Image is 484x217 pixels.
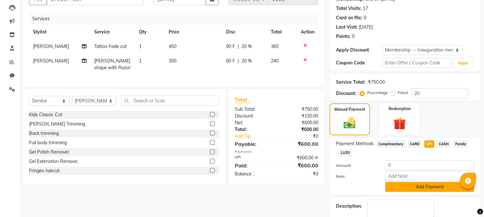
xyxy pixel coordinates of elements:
span: 450 [169,43,176,49]
span: | [238,43,239,50]
div: ₹750.00 [368,79,385,86]
img: _gift.svg [390,116,410,131]
label: Fixed [398,90,408,96]
div: ₹600.00 [277,162,323,169]
div: 17 [363,5,368,12]
th: Service [90,25,135,39]
input: Add Note [385,171,474,181]
div: Coupon Code [336,60,382,66]
img: _cash.svg [340,116,359,130]
th: Price [165,25,222,39]
div: Apply Discount [336,47,382,53]
div: Points: [336,33,351,40]
span: 20 % [242,58,252,64]
span: LUZO [339,149,352,156]
div: ₹600.00 [277,140,323,148]
div: Balance : [230,171,277,177]
div: ₹0 [284,133,323,140]
div: Net: [230,119,277,126]
div: Kids Classic Cut [29,111,62,118]
span: 20 % [242,43,252,50]
a: Add Tip [230,133,284,140]
div: ₹600.00 [277,119,323,126]
label: Note: [331,174,380,179]
input: Enter Offer / Coupon Code [382,58,451,68]
span: 1 [139,58,142,64]
div: Payable: [230,140,277,148]
span: | [238,58,239,64]
label: Manual Payment [334,107,365,112]
span: Payment Methods [336,140,374,147]
div: [DATE] [359,24,373,31]
div: Sub Total: [230,106,277,113]
span: CASH [437,140,451,148]
div: Card on file: [336,14,362,21]
input: Search or Scan [121,96,219,106]
span: [PERSON_NAME] shape with Razor [94,58,131,71]
div: Back trimming [29,130,59,137]
span: 360 [271,43,279,49]
span: Family [453,140,468,148]
div: 0 [352,33,354,40]
div: Total Visits: [336,5,361,12]
span: 240 [271,58,279,64]
span: 90 F [226,43,235,50]
input: Amount [385,160,474,170]
span: CARD [408,140,422,148]
div: ₹750.00 [277,106,323,113]
th: Qty [135,25,165,39]
div: Service Total: [336,79,365,86]
div: Gel Extenstion Remove; [29,158,78,165]
div: [PERSON_NAME] Trimming [29,121,85,127]
div: ₹0 [277,171,323,177]
div: Paid: [230,162,277,169]
div: Last Visit: [336,24,358,31]
div: Services [30,13,323,25]
th: Total [267,25,297,39]
th: Action [297,25,318,39]
th: Stylist [29,25,90,39]
div: Fringes haircut [29,167,60,174]
div: Description: [336,203,362,210]
div: ₹600.00 [277,155,323,161]
label: Amount: [331,163,380,168]
span: Tattoo Fade cut [94,43,127,49]
label: Percentage [367,90,388,96]
span: 60 F [226,58,235,64]
th: Disc [222,25,267,39]
div: UPI [230,155,277,161]
div: ₹600.00 [277,126,323,133]
span: 1 [139,43,142,49]
div: Total: [230,126,277,133]
button: Apply [454,58,472,68]
button: Add Payment [385,182,474,192]
span: Complimentary [376,140,405,148]
span: Total [235,96,250,103]
span: UPI [424,140,434,148]
span: [PERSON_NAME] [33,43,69,49]
span: [PERSON_NAME] [33,58,69,64]
div: 0 [364,14,366,21]
div: Discount: [336,90,356,97]
div: ₹150.00 [277,113,323,119]
div: Discount: [230,113,277,119]
div: Full body trimming [29,139,67,146]
label: Redemption [389,106,411,112]
span: 300 [169,58,176,64]
div: Gel Polish Removel [29,149,69,156]
div: Payments [235,149,318,155]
